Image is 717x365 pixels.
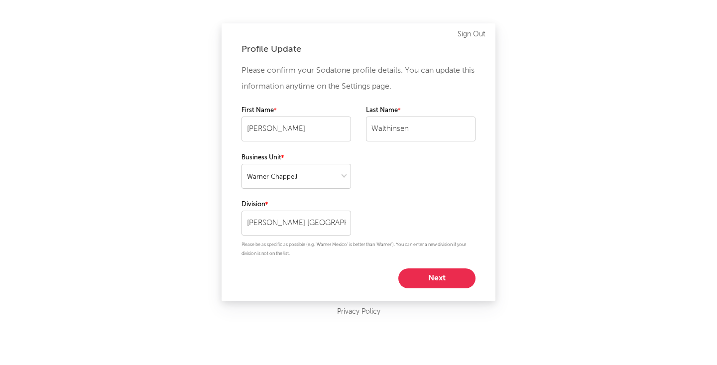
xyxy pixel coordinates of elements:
button: Next [398,268,476,288]
div: Profile Update [241,43,476,55]
label: Last Name [366,105,476,117]
p: Please be as specific as possible (e.g. 'Warner Mexico' is better than 'Warner'). You can enter a... [241,241,476,258]
label: Division [241,199,351,211]
a: Sign Out [458,28,485,40]
input: Your division [241,211,351,236]
p: Please confirm your Sodatone profile details. You can update this information anytime on the Sett... [241,63,476,95]
a: Privacy Policy [337,306,380,318]
input: Your last name [366,117,476,141]
label: Business Unit [241,152,351,164]
label: First Name [241,105,351,117]
input: Your first name [241,117,351,141]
